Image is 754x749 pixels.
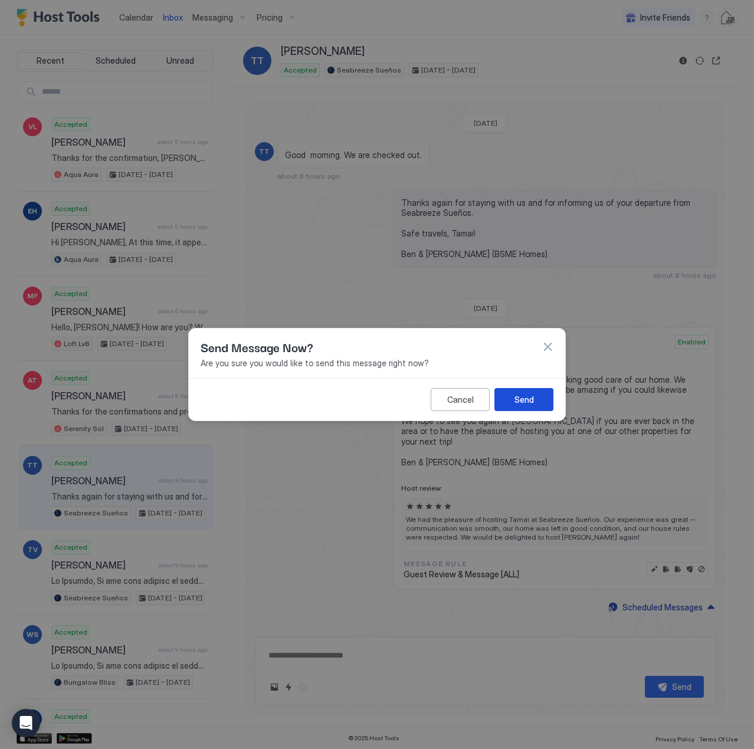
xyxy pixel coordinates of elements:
span: Are you sure you would like to send this message right now? [201,358,553,369]
span: Send Message Now? [201,338,313,356]
div: Send [514,393,534,406]
button: Cancel [431,388,490,411]
button: Send [494,388,553,411]
div: Cancel [447,393,474,406]
div: Open Intercom Messenger [12,709,40,737]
